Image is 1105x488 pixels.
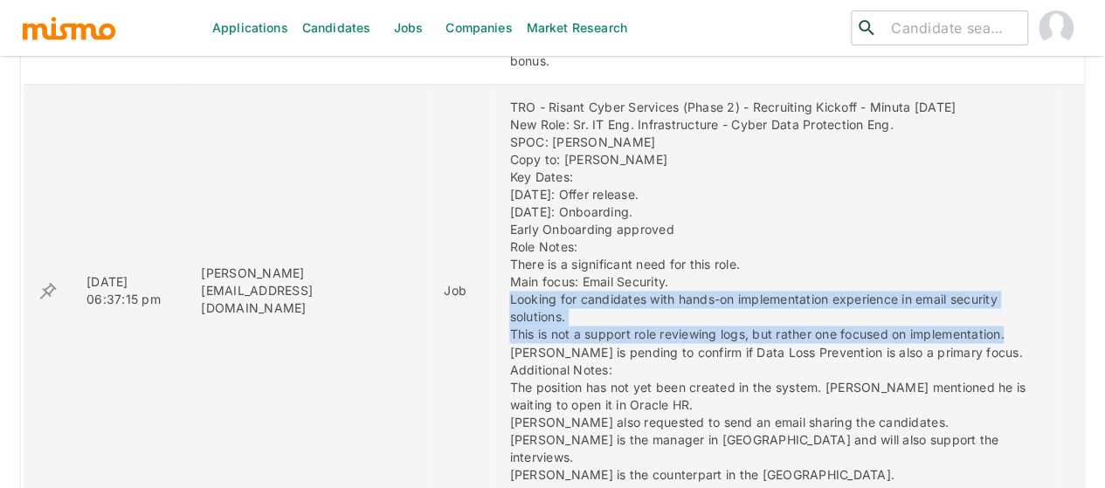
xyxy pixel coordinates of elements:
[21,15,117,41] img: logo
[509,99,1042,483] div: TRO - Risant Cyber Services (Phase 2) - Recruiting Kickoff - Minuta [DATE] New Role: Sr. IT Eng. ...
[1039,10,1074,45] img: Maia Reyes
[884,16,1020,40] input: Candidate search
